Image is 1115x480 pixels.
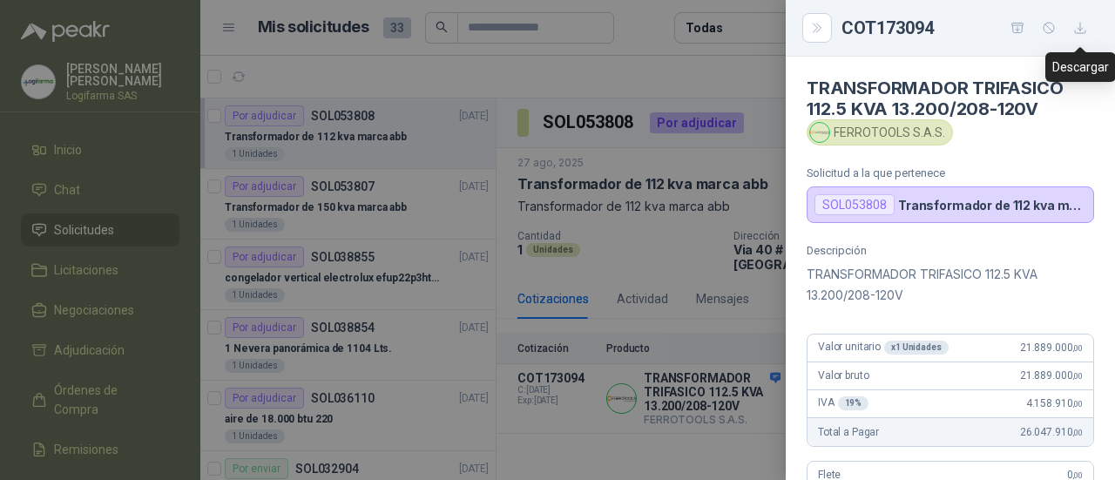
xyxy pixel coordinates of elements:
button: Close [807,17,828,38]
span: 4.158.910 [1026,397,1083,409]
span: IVA [818,396,868,410]
span: Valor bruto [818,369,868,382]
img: Company Logo [810,123,829,142]
span: Total a Pagar [818,426,879,438]
p: Transformador de 112 kva marca abb [898,198,1086,213]
span: ,00 [1072,470,1083,480]
span: ,00 [1072,399,1083,409]
p: Descripción [807,244,1094,257]
div: 19 % [838,396,869,410]
span: ,00 [1072,371,1083,381]
div: x 1 Unidades [884,341,949,355]
span: 21.889.000 [1020,369,1083,382]
p: TRANSFORMADOR TRIFASICO 112.5 KVA 13.200/208-120V [807,264,1094,306]
span: 21.889.000 [1020,341,1083,354]
span: ,00 [1072,428,1083,437]
span: Valor unitario [818,341,949,355]
div: SOL053808 [814,194,895,215]
h4: TRANSFORMADOR TRIFASICO 112.5 KVA 13.200/208-120V [807,78,1094,119]
p: Solicitud a la que pertenece [807,166,1094,179]
span: ,00 [1072,343,1083,353]
div: FERROTOOLS S.A.S. [807,119,953,145]
div: COT173094 [841,14,1094,42]
span: 26.047.910 [1020,426,1083,438]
